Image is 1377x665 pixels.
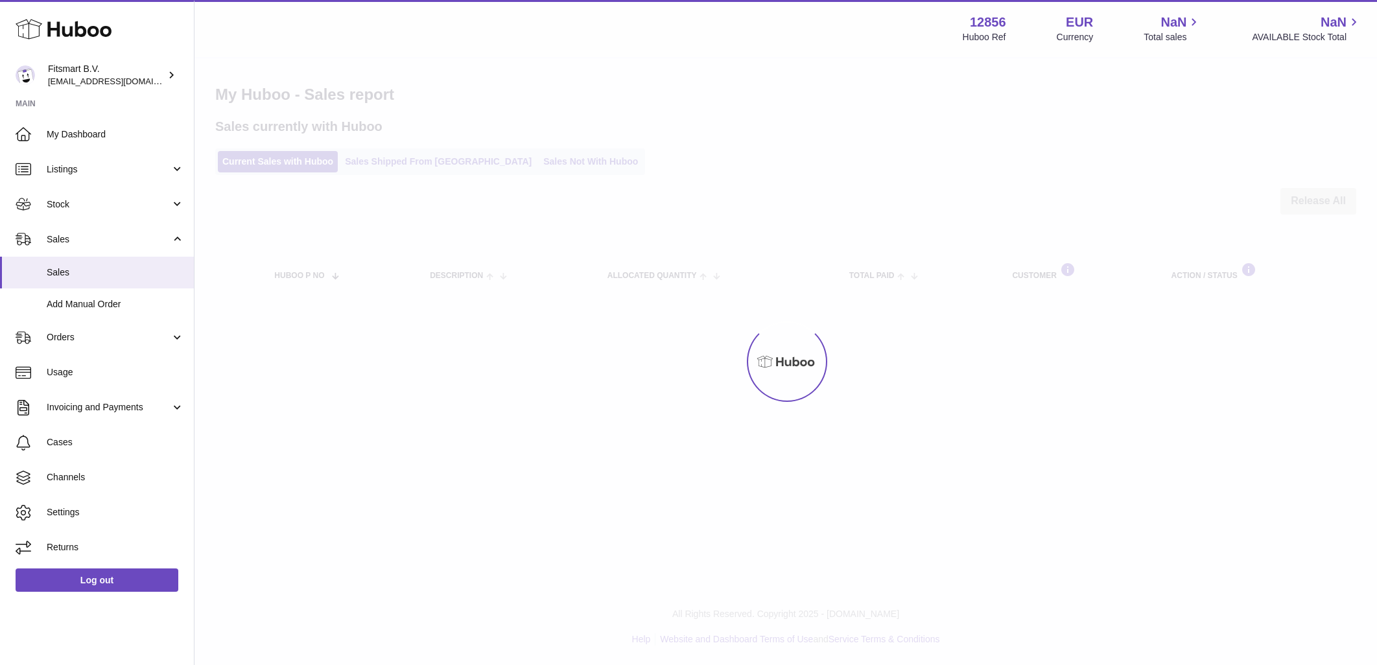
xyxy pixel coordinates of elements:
[1252,31,1361,43] span: AVAILABLE Stock Total
[47,506,184,519] span: Settings
[1066,14,1093,31] strong: EUR
[47,436,184,449] span: Cases
[47,266,184,279] span: Sales
[963,31,1006,43] div: Huboo Ref
[47,401,171,414] span: Invoicing and Payments
[48,76,191,86] span: [EMAIL_ADDRESS][DOMAIN_NAME]
[48,63,165,87] div: Fitsmart B.V.
[1252,14,1361,43] a: NaN AVAILABLE Stock Total
[47,233,171,246] span: Sales
[1144,31,1201,43] span: Total sales
[1321,14,1347,31] span: NaN
[47,298,184,310] span: Add Manual Order
[47,366,184,379] span: Usage
[47,331,171,344] span: Orders
[47,471,184,484] span: Channels
[47,163,171,176] span: Listings
[1144,14,1201,43] a: NaN Total sales
[47,198,171,211] span: Stock
[16,568,178,592] a: Log out
[1057,31,1094,43] div: Currency
[1160,14,1186,31] span: NaN
[970,14,1006,31] strong: 12856
[16,65,35,85] img: internalAdmin-12856@internal.huboo.com
[47,128,184,141] span: My Dashboard
[47,541,184,554] span: Returns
